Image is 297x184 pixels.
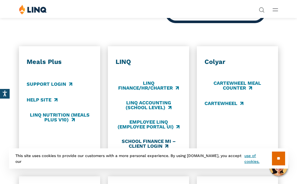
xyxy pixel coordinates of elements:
a: LINQ Finance/HR/Charter [116,81,181,91]
a: Help Site [27,96,57,103]
a: Employee LINQ (Employee Portal UI) [116,119,181,130]
a: use of cookies. [244,153,272,164]
a: CARTEWHEEL Meal Counter [205,81,270,91]
a: Support Login [27,81,72,88]
a: LINQ Accounting (school level) [116,100,181,110]
nav: Utility Navigation [259,4,265,12]
button: Open Search Bar [259,6,265,12]
h3: Colyar [205,58,270,66]
a: CARTEWHEEL [205,100,243,107]
a: LINQ Nutrition (Meals Plus v10) [27,112,92,123]
div: This site uses cookies to provide our customers with a more personal experience. By using [DOMAIN... [9,148,288,169]
a: School Finance MI – Client Login [116,138,181,149]
h3: Meals Plus [27,58,92,66]
h3: LINQ [116,58,181,66]
img: LINQ | K‑12 Software [19,4,47,14]
button: Open Main Menu [273,6,278,13]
